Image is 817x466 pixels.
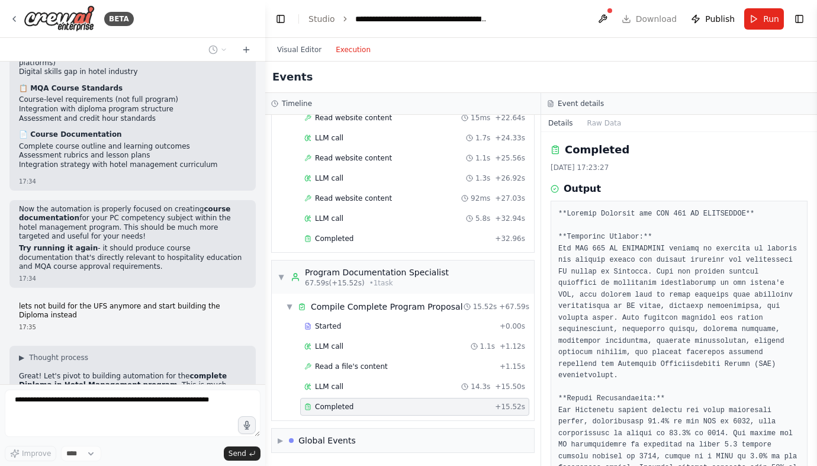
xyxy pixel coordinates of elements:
p: lets not build for the UFS anymore and start building the Diploma instead [19,302,246,320]
span: ▶ [278,436,283,445]
h2: Events [272,69,313,85]
button: Execution [329,43,378,57]
span: Completed [315,234,353,243]
button: Switch to previous chat [204,43,232,57]
h3: Timeline [282,99,312,108]
h3: Output [564,182,601,196]
span: + 32.96s [495,234,525,243]
span: LLM call [315,214,343,223]
strong: 📋 MQA Course Standards [19,84,123,92]
span: + 24.33s [495,133,525,143]
span: + 22.64s [495,113,525,123]
div: 17:34 [19,177,246,186]
span: ▶ [19,353,24,362]
span: Thought process [29,353,88,362]
span: + 26.92s [495,173,525,183]
span: + 0.00s [500,322,525,331]
a: Studio [308,14,335,24]
strong: 📄 Course Documentation [19,130,122,139]
span: 15ms [471,113,490,123]
nav: breadcrumb [308,13,488,25]
span: + 15.50s [495,382,525,391]
span: + 32.94s [495,214,525,223]
button: Hide left sidebar [272,11,289,27]
li: Complete course outline and learning outcomes [19,142,246,152]
span: Improve [22,449,51,458]
button: Details [541,115,580,131]
span: ▼ [286,302,293,311]
button: Visual Editor [270,43,329,57]
p: Great! Let's pivot to building automation for the . This is much more comprehensive and exciting! [19,372,246,400]
button: Improve [5,446,56,461]
span: 92ms [471,194,490,203]
li: Integration with diploma program structure [19,105,246,114]
span: 1.1s [475,153,490,163]
p: - it should produce course documentation that's directly relevant to hospitality education and MQ... [19,244,246,272]
p: Now the automation is properly focused on creating for your PC competency subject within the hote... [19,205,246,242]
button: Click to speak your automation idea [238,416,256,434]
span: + 27.03s [495,194,525,203]
div: Global Events [298,435,356,446]
span: Publish [705,13,735,25]
span: Started [315,322,341,331]
span: Read a file's content [315,362,388,371]
button: Send [224,446,260,461]
li: Digital skills gap in hotel industry [19,68,246,77]
img: Logo [24,5,95,32]
li: Integration strategy with hotel management curriculum [19,160,246,170]
button: Publish [686,8,739,30]
button: ▶Thought process [19,353,88,362]
div: BETA [104,12,134,26]
h2: Completed [565,142,629,158]
span: + 67.59s [499,302,529,311]
div: Program Documentation Specialist [305,266,449,278]
span: LLM call [315,382,343,391]
span: 5.8s [475,214,490,223]
span: Run [763,13,779,25]
span: Completed [315,402,353,412]
span: LLM call [315,173,343,183]
span: + 25.56s [495,153,525,163]
button: Raw Data [580,115,629,131]
button: Run [744,8,784,30]
strong: Try running it again [19,244,98,252]
div: Compile Complete Program Proposal [311,301,463,313]
strong: course documentation [19,205,231,223]
span: 1.7s [475,133,490,143]
span: 15.52s [473,302,497,311]
span: 1.3s [475,173,490,183]
div: 17:34 [19,274,246,283]
div: [DATE] 17:23:27 [551,163,808,172]
span: LLM call [315,342,343,351]
span: Read website content [315,113,392,123]
span: Send [229,449,246,458]
h3: Event details [558,99,604,108]
li: Assessment rubrics and lesson plans [19,151,246,160]
span: Read website content [315,194,392,203]
span: LLM call [315,133,343,143]
strong: complete Diploma in Hotel Management program [19,372,227,390]
span: + 15.52s [495,402,525,412]
span: 14.3s [471,382,490,391]
span: • 1 task [369,278,393,288]
span: 1.1s [480,342,495,351]
li: Assessment and credit hour standards [19,114,246,124]
button: Start a new chat [237,43,256,57]
span: + 1.12s [500,342,525,351]
span: ▼ [278,272,285,282]
div: 17:35 [19,323,246,332]
span: + 1.15s [500,362,525,371]
span: 67.59s (+15.52s) [305,278,365,288]
span: Read website content [315,153,392,163]
button: Show right sidebar [791,11,808,27]
li: Course-level requirements (not full program) [19,95,246,105]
